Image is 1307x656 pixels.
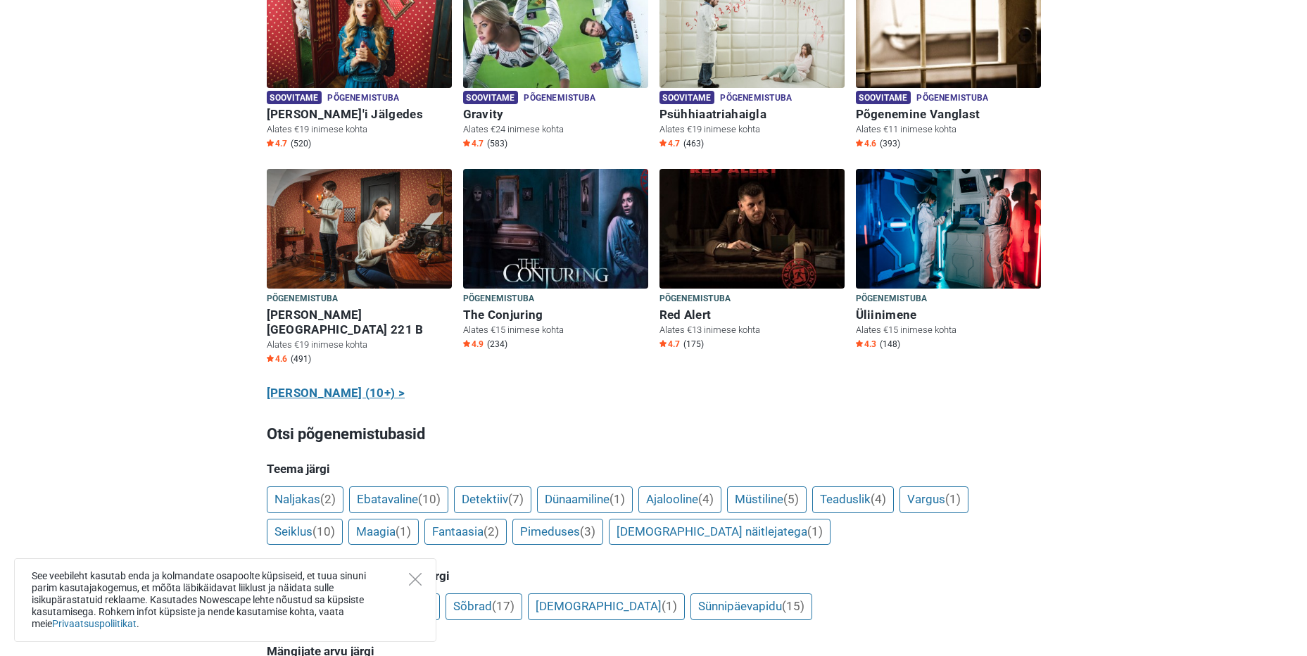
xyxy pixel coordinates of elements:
[916,91,988,106] span: Põgenemistuba
[409,573,422,586] button: Close
[659,340,667,347] img: Star
[267,308,452,337] h6: [PERSON_NAME][GEOGRAPHIC_DATA] 221 B
[856,324,1041,336] p: Alates €15 inimese kohta
[267,107,452,122] h6: [PERSON_NAME]'i Jälgedes
[659,169,845,289] img: Red Alert
[856,138,876,149] span: 4.6
[463,138,484,149] span: 4.7
[267,169,452,367] a: Baker Street 221 B Põgenemistuba [PERSON_NAME][GEOGRAPHIC_DATA] 221 B Alates €19 inimese kohta St...
[528,593,685,620] a: [DEMOGRAPHIC_DATA](1)
[52,618,137,629] a: Privaatsuspoliitikat
[659,107,845,122] h6: Psühhiaatriahaigla
[727,486,807,513] a: Müstiline(5)
[524,91,595,106] span: Põgenemistuba
[698,492,714,506] span: (4)
[463,123,648,136] p: Alates €24 inimese kohta
[291,353,311,365] span: (491)
[659,91,715,104] span: Soovitame
[856,91,911,104] span: Soovitame
[899,486,968,513] a: Vargus(1)
[418,492,441,506] span: (10)
[783,492,799,506] span: (5)
[267,355,274,362] img: Star
[659,169,845,353] a: Red Alert Põgenemistuba Red Alert Alates €13 inimese kohta Star4.7 (175)
[537,486,633,513] a: Dünaamiline(1)
[871,492,886,506] span: (4)
[463,340,470,347] img: Star
[463,139,470,146] img: Star
[659,139,667,146] img: Star
[348,519,419,545] a: Maagia(1)
[267,91,322,104] span: Soovitame
[812,486,894,513] a: Teaduslik(4)
[659,308,845,322] h6: Red Alert
[349,486,448,513] a: Ebatavaline(10)
[609,519,831,545] a: [DEMOGRAPHIC_DATA] näitlejatega(1)
[492,599,514,613] span: (17)
[463,339,484,350] span: 4.9
[856,308,1041,322] h6: Üliinimene
[683,339,704,350] span: (175)
[856,291,928,307] span: Põgenemistuba
[267,486,343,513] a: Naljakas(2)
[487,339,507,350] span: (234)
[683,138,704,149] span: (463)
[856,340,863,347] img: Star
[320,492,336,506] span: (2)
[807,524,823,538] span: (1)
[659,339,680,350] span: 4.7
[512,519,603,545] a: Pimeduses(3)
[312,524,335,538] span: (10)
[396,524,411,538] span: (1)
[610,492,625,506] span: (1)
[487,138,507,149] span: (583)
[463,169,648,289] img: The Conjuring
[267,519,343,545] a: Seiklus(10)
[856,139,863,146] img: Star
[446,593,522,620] a: Sõbrad(17)
[267,139,274,146] img: Star
[659,324,845,336] p: Alates €13 inimese kohta
[267,569,1041,583] h5: Sündmuse ja mängijatetüübi järgi
[424,519,507,545] a: Fantaasia(2)
[291,138,311,149] span: (520)
[463,308,648,322] h6: The Conjuring
[267,123,452,136] p: Alates €19 inimese kohta
[463,291,535,307] span: Põgenemistuba
[856,107,1041,122] h6: Põgenemine Vanglast
[856,169,1041,289] img: Üliinimene
[267,339,452,351] p: Alates €19 inimese kohta
[659,138,680,149] span: 4.7
[267,423,1041,446] h3: Otsi põgenemistubasid
[267,169,452,289] img: Baker Street 221 B
[720,91,792,106] span: Põgenemistuba
[327,91,399,106] span: Põgenemistuba
[267,462,1041,476] h5: Teema järgi
[782,599,804,613] span: (15)
[267,291,339,307] span: Põgenemistuba
[508,492,524,506] span: (7)
[454,486,531,513] a: Detektiiv(7)
[463,324,648,336] p: Alates €15 inimese kohta
[945,492,961,506] span: (1)
[662,599,677,613] span: (1)
[463,169,648,353] a: The Conjuring Põgenemistuba The Conjuring Alates €15 inimese kohta Star4.9 (234)
[880,138,900,149] span: (393)
[580,524,595,538] span: (3)
[463,91,519,104] span: Soovitame
[484,524,499,538] span: (2)
[690,593,812,620] a: Sünnipäevapidu(15)
[267,384,405,403] a: [PERSON_NAME] (10+) >
[659,123,845,136] p: Alates €19 inimese kohta
[659,291,731,307] span: Põgenemistuba
[14,558,436,642] div: See veebileht kasutab enda ja kolmandate osapoolte küpsiseid, et tuua sinuni parim kasutajakogemu...
[856,169,1041,353] a: Üliinimene Põgenemistuba Üliinimene Alates €15 inimese kohta Star4.3 (148)
[856,339,876,350] span: 4.3
[638,486,721,513] a: Ajalooline(4)
[267,138,287,149] span: 4.7
[856,123,1041,136] p: Alates €11 inimese kohta
[880,339,900,350] span: (148)
[267,353,287,365] span: 4.6
[463,107,648,122] h6: Gravity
